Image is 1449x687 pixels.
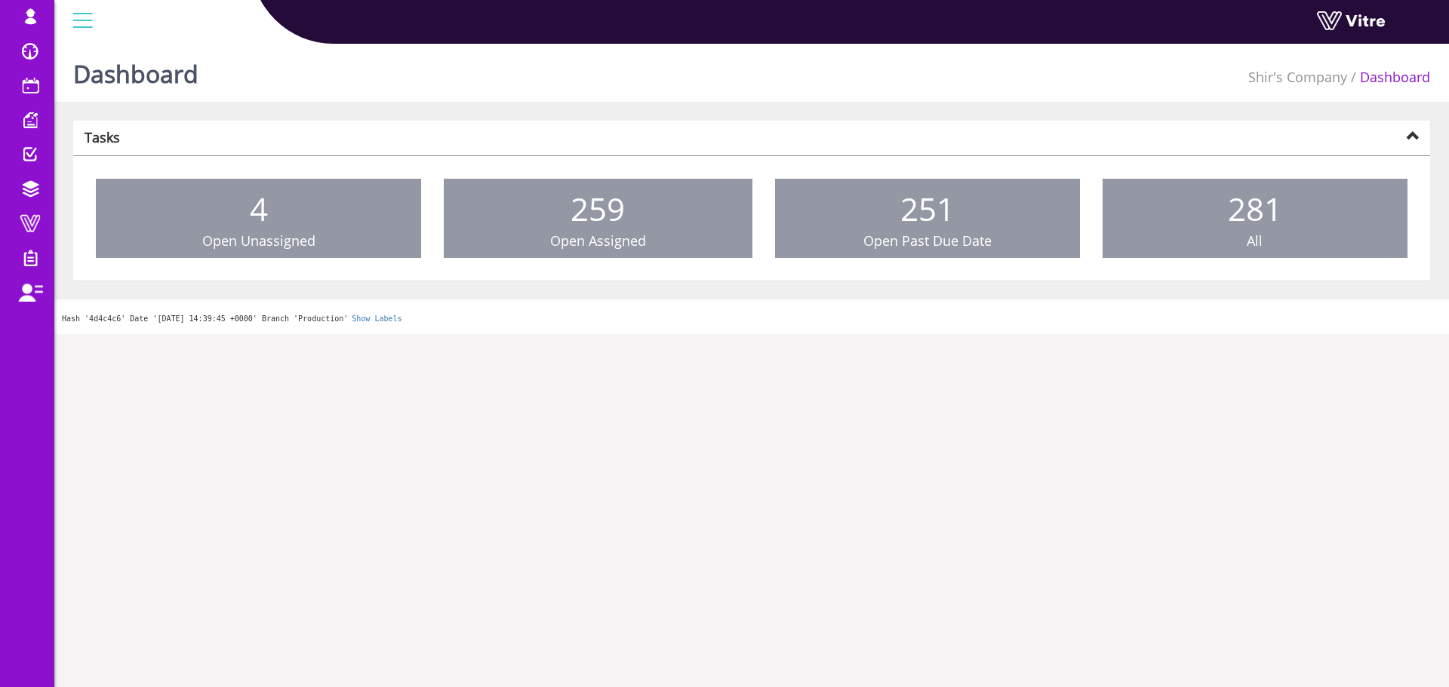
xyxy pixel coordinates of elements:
[1103,179,1407,259] a: 281 All
[1228,187,1282,230] span: 281
[1347,68,1430,87] li: Dashboard
[550,232,646,250] span: Open Assigned
[863,232,992,250] span: Open Past Due Date
[73,38,198,102] h1: Dashboard
[444,179,752,259] a: 259 Open Assigned
[62,314,348,323] span: Hash '4d4c4c6' Date '[DATE] 14:39:45 +0000' Branch 'Production'
[85,128,120,146] strong: Tasks
[96,179,421,259] a: 4 Open Unassigned
[352,314,401,323] a: Show Labels
[1248,68,1347,86] a: Shir's Company
[900,187,955,230] span: 251
[571,187,625,230] span: 259
[202,232,315,250] span: Open Unassigned
[1247,232,1263,250] span: All
[775,179,1080,259] a: 251 Open Past Due Date
[250,187,268,230] span: 4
